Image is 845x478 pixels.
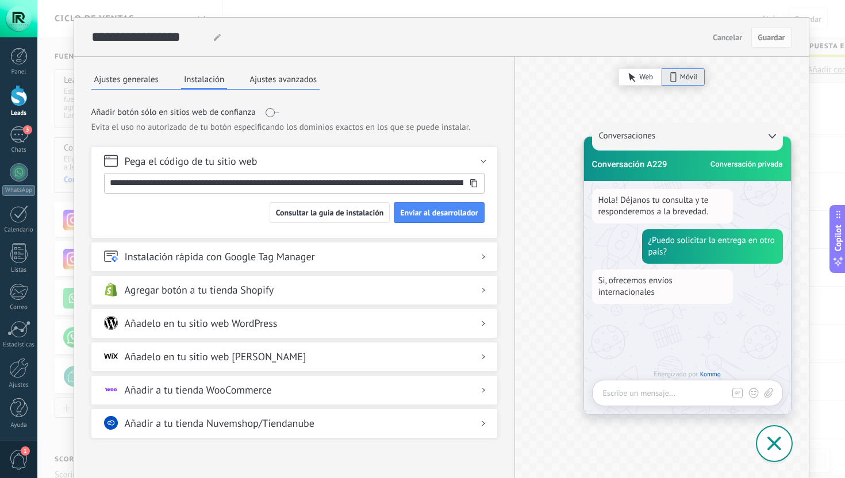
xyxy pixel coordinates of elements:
h2: Agregar botón a tu tienda Shopify [125,283,274,297]
span: Hola! Déjanos tu consulta y te responderemos a la brevedad. [598,195,727,218]
h2: Añadelo en tu sitio web [PERSON_NAME] [125,349,306,364]
span: 3 [23,125,32,134]
div: Ayuda [2,422,36,429]
span: Escribe un mensaje... [603,387,675,399]
button: Enviar al desarrollador [394,202,484,223]
span: Si, ofrecemos envíos internacionales [598,275,727,298]
span: ¿Puedo solicitar la entrega en otro país? [648,235,777,258]
span: 1 [21,446,30,456]
div: Leads [2,110,36,117]
span: Conversación A229 [592,159,667,170]
h2: Añadir a tu tienda WooCommerce [125,383,272,397]
h2: Añadelo en tu sitio web WordPress [125,316,278,330]
div: Estadísticas [2,341,36,349]
h2: Pega el código de tu sitio web [125,154,258,168]
div: Correo [2,304,36,311]
span: Conversación privada [710,161,783,168]
span: Evita el uso no autorizado de tu botón especificando los dominios exactos en los que se puede ins... [91,122,497,133]
div: Panel [2,68,36,76]
span: Kommo [700,371,721,379]
button: Consultar la guía de instalación [270,202,390,223]
div: Ajustes [2,381,36,389]
div: Listas [2,267,36,274]
h2: Instalación rápida con Google Tag Manager [125,249,315,264]
span: Copilot [832,225,844,252]
span: Cancelar [713,33,742,41]
div: Calendario [2,226,36,234]
button: Ajustes generales [91,71,162,88]
div: WhatsApp [2,185,35,196]
button: Guardar [751,27,791,48]
button: Cancelar [708,29,747,46]
h2: Añadir a tu tienda Nuvemshop/Tiendanube [125,416,314,430]
button: Instalación [181,71,227,90]
span: Conversaciones [599,130,656,142]
span: Móvil [680,71,698,83]
span: Enviar al desarrollador [400,209,478,217]
span: Web [639,71,653,83]
span: Guardar [758,33,785,41]
span: Consultar la guía de instalación [276,209,384,217]
span: Añadir botón sólo en sitios web de confianza [91,107,256,118]
span: Energizado por [654,370,720,379]
div: Chats [2,147,36,154]
button: Ajustes avanzados [247,71,320,88]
